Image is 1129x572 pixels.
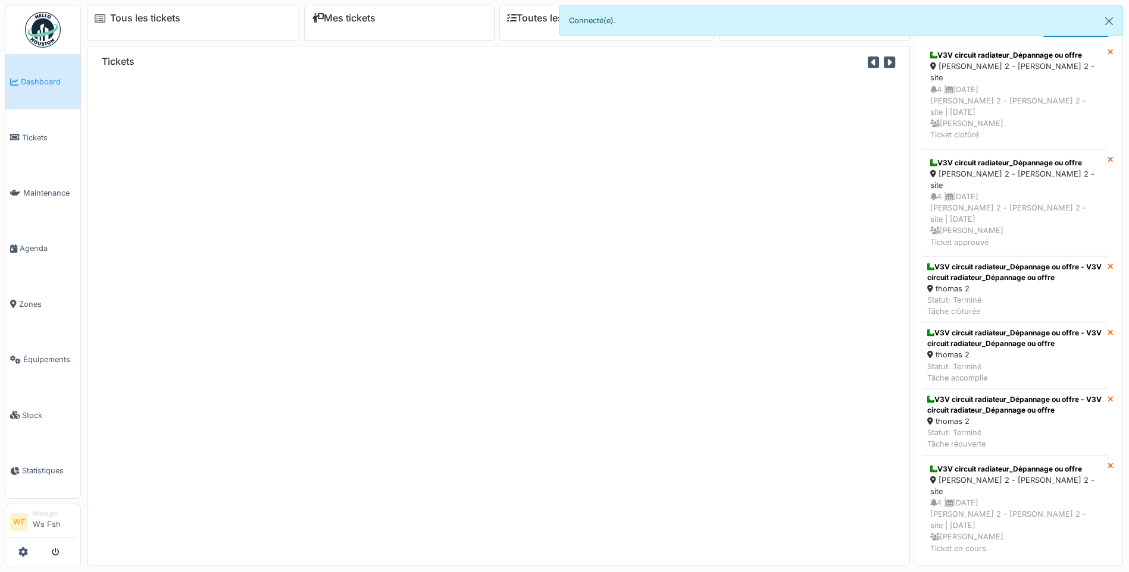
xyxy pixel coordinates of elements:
[559,5,1124,36] div: Connecté(e).
[927,394,1103,416] div: V3V circuit radiateur_Dépannage ou offre - V3V circuit radiateur_Dépannage ou offre
[930,497,1100,554] div: 4 | [DATE] [PERSON_NAME] 2 - [PERSON_NAME] 2 - site | [DATE] [PERSON_NAME] Ticket en cours
[102,56,135,67] h6: Tickets
[5,276,80,332] a: Zones
[5,443,80,498] a: Statistiques
[5,165,80,221] a: Maintenance
[927,416,1103,427] div: thomas 2
[33,509,76,518] div: Manager
[5,54,80,109] a: Dashboard
[927,349,1103,360] div: thomas 2
[25,12,61,48] img: Badge_color-CXgf-gQk.svg
[507,12,596,24] a: Toutes les tâches
[930,191,1100,248] div: 4 | [DATE] [PERSON_NAME] 2 - [PERSON_NAME] 2 - site | [DATE] [PERSON_NAME] Ticket approuvé
[33,509,76,535] li: Ws Fsh
[20,243,76,254] span: Agenda
[110,12,180,24] a: Tous les tickets
[922,389,1108,455] a: V3V circuit radiateur_Dépannage ou offre - V3V circuit radiateur_Dépannage ou offre thomas 2 Stat...
[10,513,28,531] li: WF
[21,76,76,87] span: Dashboard
[5,109,80,165] a: Tickets
[922,256,1108,323] a: V3V circuit radiateur_Dépannage ou offre - V3V circuit radiateur_Dépannage ou offre thomas 2 Stat...
[930,464,1100,474] div: V3V circuit radiateur_Dépannage ou offre
[312,12,376,24] a: Mes tickets
[930,158,1100,168] div: V3V circuit radiateur_Dépannage ou offre
[927,328,1103,349] div: V3V circuit radiateur_Dépannage ou offre - V3V circuit radiateur_Dépannage ou offre
[10,509,76,538] a: WF ManagerWs Fsh
[922,42,1108,149] a: V3V circuit radiateur_Dépannage ou offre [PERSON_NAME] 2 - [PERSON_NAME] 2 - site 4 |[DATE][PERSO...
[927,427,1103,450] div: Statut: Terminé Tâche réouverte
[922,322,1108,389] a: V3V circuit radiateur_Dépannage ou offre - V3V circuit radiateur_Dépannage ou offre thomas 2 Stat...
[930,50,1100,61] div: V3V circuit radiateur_Dépannage ou offre
[930,168,1100,191] div: [PERSON_NAME] 2 - [PERSON_NAME] 2 - site
[19,298,76,310] span: Zones
[22,410,76,421] span: Stock
[927,361,1103,384] div: Statut: Terminé Tâche accomplie
[22,465,76,476] span: Statistiques
[927,294,1103,317] div: Statut: Terminé Tâche clôturée
[23,354,76,365] span: Équipements
[930,61,1100,83] div: [PERSON_NAME] 2 - [PERSON_NAME] 2 - site
[927,262,1103,283] div: V3V circuit radiateur_Dépannage ou offre - V3V circuit radiateur_Dépannage ou offre
[5,221,80,276] a: Agenda
[22,132,76,143] span: Tickets
[927,283,1103,294] div: thomas 2
[922,455,1108,562] a: V3V circuit radiateur_Dépannage ou offre [PERSON_NAME] 2 - [PERSON_NAME] 2 - site 4 |[DATE][PERSO...
[922,149,1108,256] a: V3V circuit radiateur_Dépannage ou offre [PERSON_NAME] 2 - [PERSON_NAME] 2 - site 4 |[DATE][PERSO...
[23,187,76,199] span: Maintenance
[1096,5,1122,37] button: Close
[5,387,80,442] a: Stock
[930,84,1100,141] div: 4 | [DATE] [PERSON_NAME] 2 - [PERSON_NAME] 2 - site | [DATE] [PERSON_NAME] Ticket clotûré
[5,332,80,387] a: Équipements
[930,474,1100,497] div: [PERSON_NAME] 2 - [PERSON_NAME] 2 - site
